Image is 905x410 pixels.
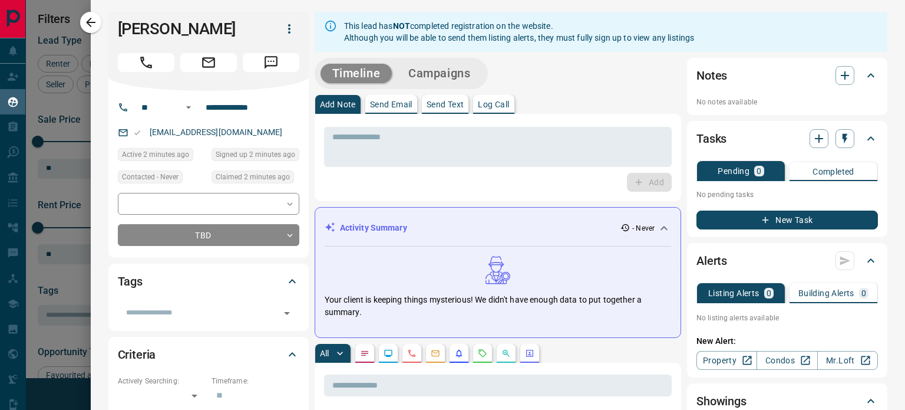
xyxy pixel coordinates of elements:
div: Fri Sep 12 2025 [118,148,206,165]
div: Activity Summary- Never [325,217,671,239]
p: No listing alerts available [696,313,878,323]
svg: Agent Actions [525,349,534,358]
div: Fri Sep 12 2025 [212,170,299,187]
span: Contacted - Never [122,171,179,183]
button: Open [181,100,196,114]
h1: [PERSON_NAME] [118,19,262,38]
p: 0 [861,289,866,297]
p: Completed [812,168,854,176]
p: No notes available [696,97,878,107]
a: [EMAIL_ADDRESS][DOMAIN_NAME] [150,127,283,137]
div: Criteria [118,340,299,369]
button: New Task [696,211,878,229]
div: Tasks [696,124,878,153]
p: No pending tasks [696,186,878,204]
p: Log Call [478,100,509,109]
button: Campaigns [397,64,482,83]
a: Property [696,351,757,370]
h2: Tasks [696,129,726,148]
svg: Opportunities [501,349,511,358]
p: New Alert: [696,335,878,347]
p: Pending [718,167,749,175]
p: - Never [632,223,655,234]
span: Email [180,53,237,72]
span: Message [243,53,299,72]
svg: Listing Alerts [454,349,464,358]
span: Claimed 2 minutes ago [216,171,290,183]
svg: Calls [407,349,417,358]
h2: Alerts [696,251,727,270]
p: Send Text [427,100,464,109]
p: Send Email [370,100,412,109]
div: Alerts [696,247,878,275]
button: Open [279,305,295,322]
h2: Tags [118,272,143,291]
div: This lead has completed registration on the website. Although you will be able to send them listi... [344,15,695,48]
svg: Emails [431,349,440,358]
h2: Notes [696,66,727,85]
p: 0 [757,167,761,175]
button: Timeline [321,64,392,83]
p: Building Alerts [798,289,854,297]
p: All [320,349,329,357]
span: Call [118,53,174,72]
span: Signed up 2 minutes ago [216,149,295,160]
a: Mr.Loft [817,351,878,370]
p: Actively Searching: [118,376,206,386]
p: Listing Alerts [708,289,759,297]
p: 0 [767,289,771,297]
strong: NOT [393,21,410,31]
svg: Email Valid [133,129,141,137]
p: Timeframe: [212,376,299,386]
span: Active 2 minutes ago [122,149,189,160]
p: Activity Summary [340,222,407,234]
svg: Requests [478,349,487,358]
div: Fri Sep 12 2025 [212,148,299,165]
h2: Criteria [118,345,156,364]
svg: Notes [360,349,369,358]
div: TBD [118,224,299,246]
a: Condos [757,351,817,370]
div: Notes [696,61,878,90]
div: Tags [118,267,299,296]
p: Add Note [320,100,356,109]
p: Your client is keeping things mysterious! We didn't have enough data to put together a summary. [325,294,671,319]
svg: Lead Browsing Activity [384,349,393,358]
